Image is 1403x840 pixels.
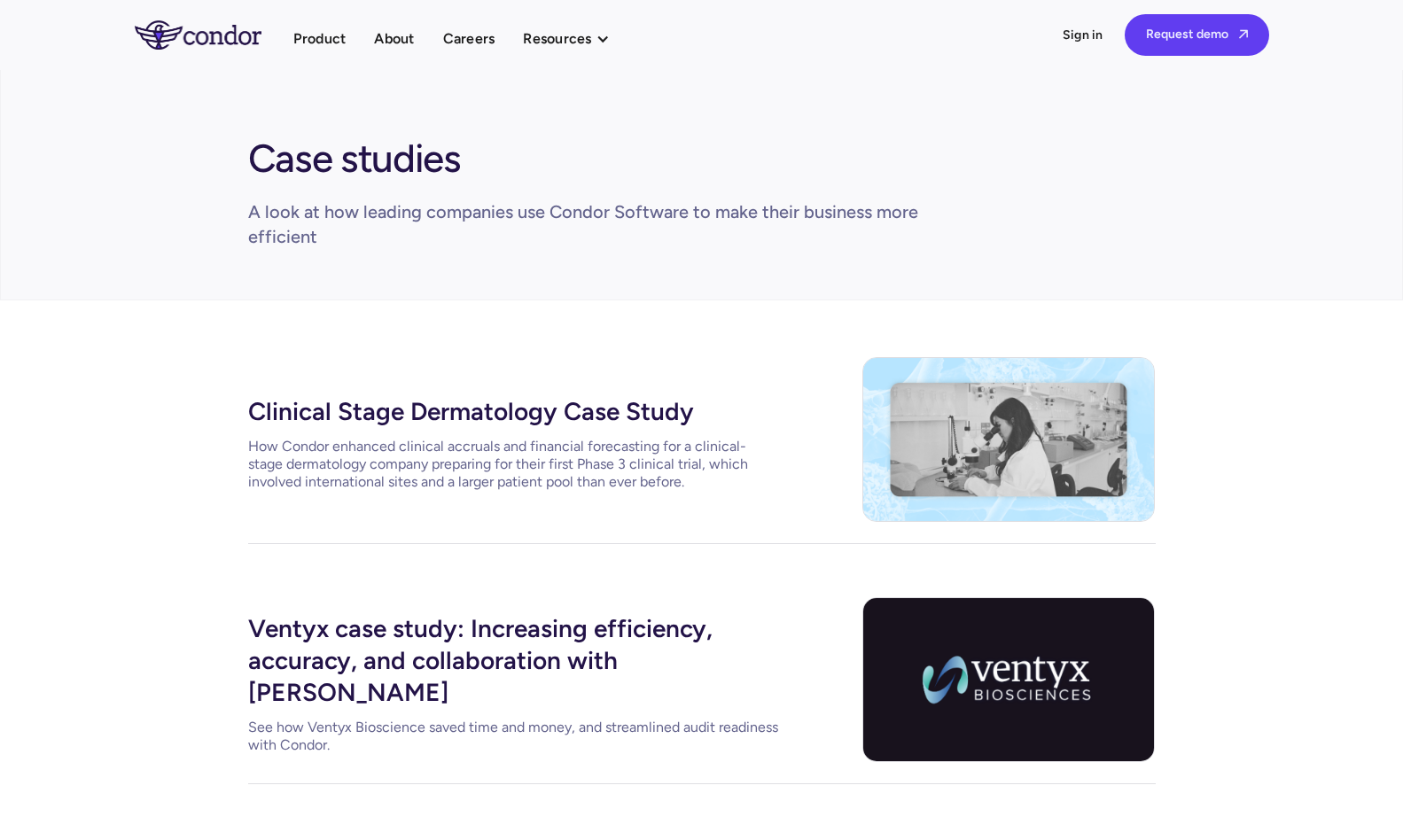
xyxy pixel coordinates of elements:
[248,388,780,491] a: Clinical Stage Dermatology Case StudyHow Condor enhanced clinical accruals and financial forecast...
[248,388,780,431] div: Clinical Stage Dermatology Case Study
[374,27,414,51] a: About
[443,27,495,51] a: Careers
[248,719,780,754] div: See how Ventyx Bioscience saved time and money, and streamlined audit readiness with Condor.
[1239,28,1248,40] span: 
[293,27,347,51] a: Product
[248,605,780,712] div: Ventyx case study: Increasing efficiency, accuracy, and collaboration with [PERSON_NAME]
[248,438,780,491] div: How Condor enhanced clinical accruals and financial forecasting for a clinical-stage dermatology ...
[1063,27,1103,44] a: Sign in
[248,199,929,249] div: A look at how leading companies use Condor Software to make their business more efficient
[248,127,461,183] h1: Case studies
[1125,14,1269,56] a: Request demo
[523,27,591,51] div: Resources
[248,605,780,754] a: Ventyx case study: Increasing efficiency, accuracy, and collaboration with [PERSON_NAME]See how V...
[135,20,293,49] a: home
[523,27,627,51] div: Resources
